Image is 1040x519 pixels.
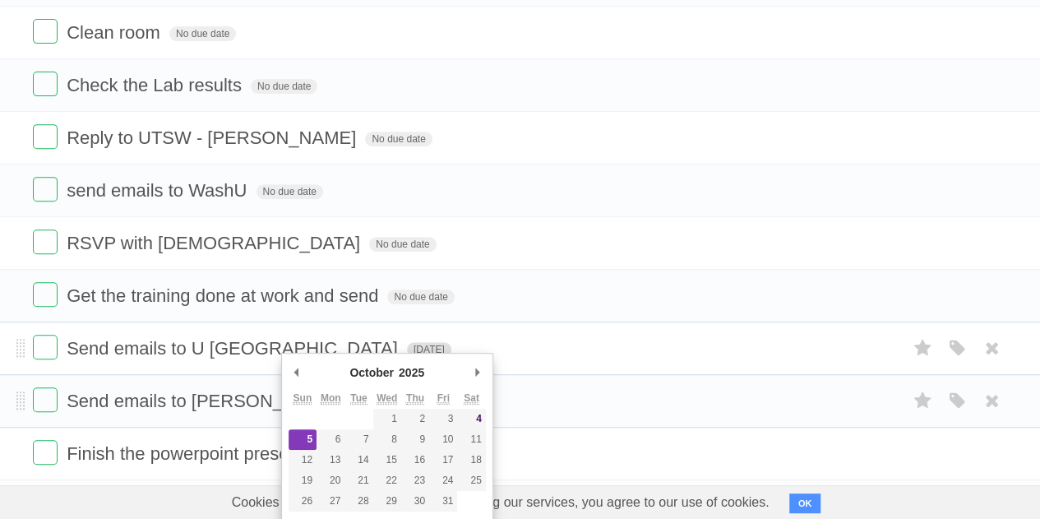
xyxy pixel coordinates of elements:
button: 20 [317,470,344,491]
span: Cookies help us deliver our services. By using our services, you agree to our use of cookies. [215,486,786,519]
label: Done [33,124,58,149]
label: Done [33,282,58,307]
button: 18 [457,450,485,470]
div: 2025 [396,360,427,385]
label: Star task [907,387,938,415]
button: 8 [373,429,401,450]
abbr: Sunday [293,392,312,405]
label: Done [33,335,58,359]
button: 6 [317,429,344,450]
button: 15 [373,450,401,470]
span: Clean room [67,22,164,43]
button: 14 [344,450,372,470]
button: 11 [457,429,485,450]
span: [DATE] [407,342,451,357]
button: 3 [429,409,457,429]
button: 22 [373,470,401,491]
span: Get the training done at work and send [67,285,382,306]
abbr: Monday [321,392,341,405]
div: October [347,360,396,385]
button: 10 [429,429,457,450]
span: Send emails to [PERSON_NAME] [67,391,344,411]
span: No due date [251,79,317,94]
button: 23 [401,470,429,491]
span: No due date [365,132,432,146]
span: No due date [257,184,323,199]
button: 26 [289,491,317,512]
span: No due date [169,26,236,41]
button: 5 [289,429,317,450]
abbr: Wednesday [377,392,397,405]
button: 28 [344,491,372,512]
label: Done [33,387,58,412]
button: 4 [457,409,485,429]
button: 19 [289,470,317,491]
label: Done [33,229,58,254]
button: 27 [317,491,344,512]
abbr: Tuesday [350,392,367,405]
button: 21 [344,470,372,491]
span: Send emails to U [GEOGRAPHIC_DATA] [67,338,402,359]
label: Star task [907,335,938,362]
button: 24 [429,470,457,491]
button: Next Month [469,360,486,385]
abbr: Saturday [464,392,479,405]
button: 7 [344,429,372,450]
span: No due date [369,237,436,252]
button: 17 [429,450,457,470]
button: 25 [457,470,485,491]
button: 13 [317,450,344,470]
button: 12 [289,450,317,470]
button: 30 [401,491,429,512]
abbr: Friday [437,392,450,405]
button: 16 [401,450,429,470]
span: send emails to WashU [67,180,251,201]
button: 31 [429,491,457,512]
span: No due date [387,290,454,304]
span: Reply to UTSW - [PERSON_NAME] [67,127,360,148]
button: 1 [373,409,401,429]
abbr: Thursday [406,392,424,405]
button: Previous Month [289,360,305,385]
label: Done [33,72,58,96]
label: Done [33,440,58,465]
button: OK [789,494,821,513]
button: 2 [401,409,429,429]
label: Done [33,19,58,44]
span: RSVP with [DEMOGRAPHIC_DATA] [67,233,364,253]
label: Done [33,177,58,202]
button: 29 [373,491,401,512]
span: Finish the powerpoint presentation [67,443,347,464]
span: Check the Lab results [67,75,246,95]
button: 9 [401,429,429,450]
